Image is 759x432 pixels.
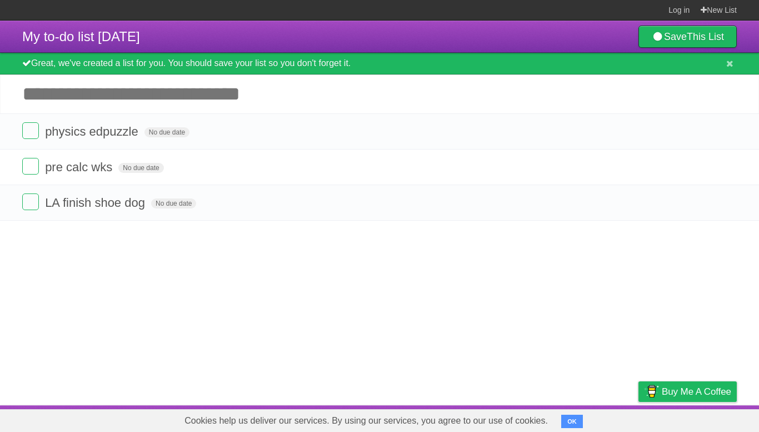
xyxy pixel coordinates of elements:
[22,193,39,210] label: Done
[662,382,731,401] span: Buy me a coffee
[45,160,115,174] span: pre calc wks
[638,26,737,48] a: SaveThis List
[586,408,611,429] a: Terms
[144,127,189,137] span: No due date
[644,382,659,401] img: Buy me a coffee
[624,408,653,429] a: Privacy
[527,408,572,429] a: Developers
[151,198,196,208] span: No due date
[22,158,39,175] label: Done
[667,408,737,429] a: Suggest a feature
[118,163,163,173] span: No due date
[22,29,140,44] span: My to-do list [DATE]
[22,122,39,139] label: Done
[561,415,583,428] button: OK
[491,408,514,429] a: About
[45,196,148,210] span: LA finish shoe dog
[45,125,141,138] span: physics edpuzzle
[173,410,559,432] span: Cookies help us deliver our services. By using our services, you agree to our use of cookies.
[638,381,737,402] a: Buy me a coffee
[687,31,724,42] b: This List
